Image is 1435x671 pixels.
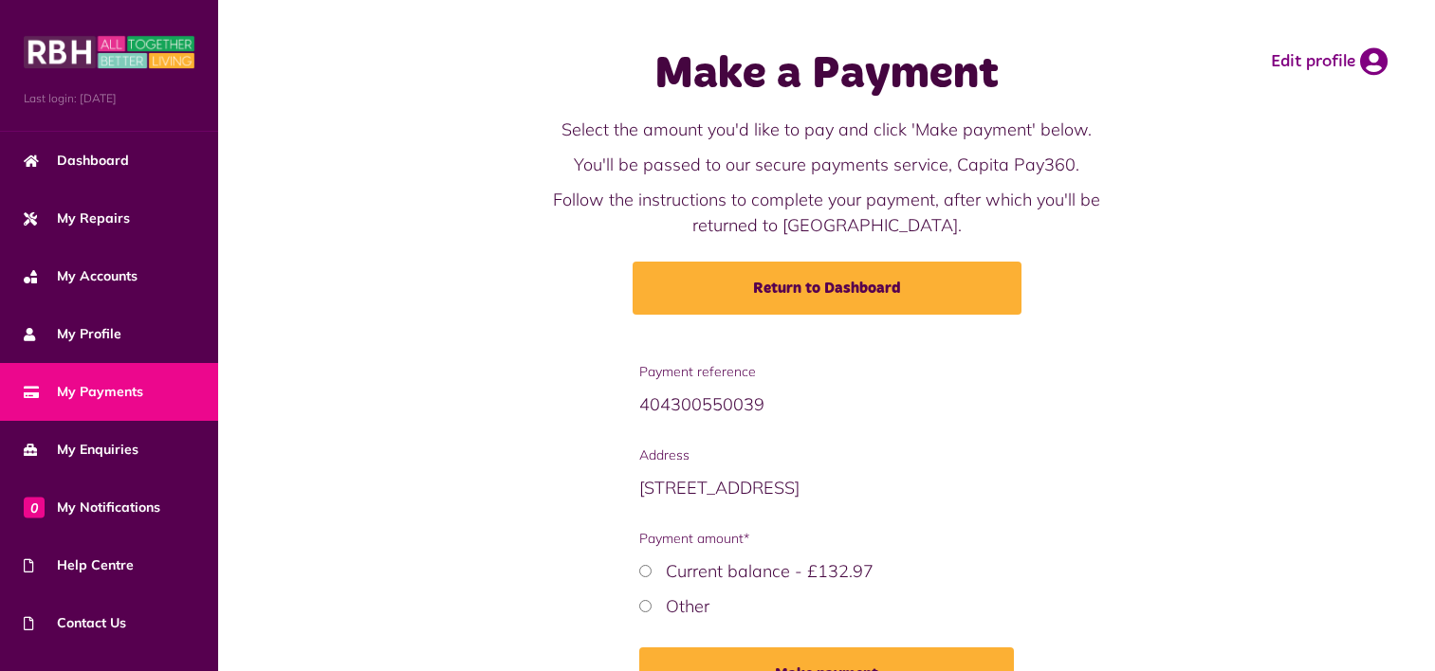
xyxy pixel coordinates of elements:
[24,266,138,286] span: My Accounts
[639,529,1013,549] span: Payment amount*
[24,555,134,575] span: Help Centre
[24,33,194,71] img: MyRBH
[542,117,1113,142] p: Select the amount you'd like to pay and click 'Make payment' below.
[542,152,1113,177] p: You'll be passed to our secure payments service, Capita Pay360.
[542,47,1113,102] h1: Make a Payment
[24,497,45,517] span: 0
[633,262,1021,315] a: Return to Dashboard
[24,90,194,107] span: Last login: [DATE]
[24,209,130,228] span: My Repairs
[639,477,800,499] span: [STREET_ADDRESS]
[639,445,1013,465] span: Address
[1271,47,1388,76] a: Edit profile
[24,440,138,460] span: My Enquiries
[639,362,1013,382] span: Payment reference
[24,324,121,344] span: My Profile
[24,498,160,517] span: My Notifications
[24,151,129,171] span: Dashboard
[639,393,764,415] span: 404300550039
[542,187,1113,238] p: Follow the instructions to complete your payment, after which you'll be returned to [GEOGRAPHIC_D...
[666,595,709,617] label: Other
[24,613,126,633] span: Contact Us
[24,382,143,402] span: My Payments
[666,560,874,582] label: Current balance - £132.97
